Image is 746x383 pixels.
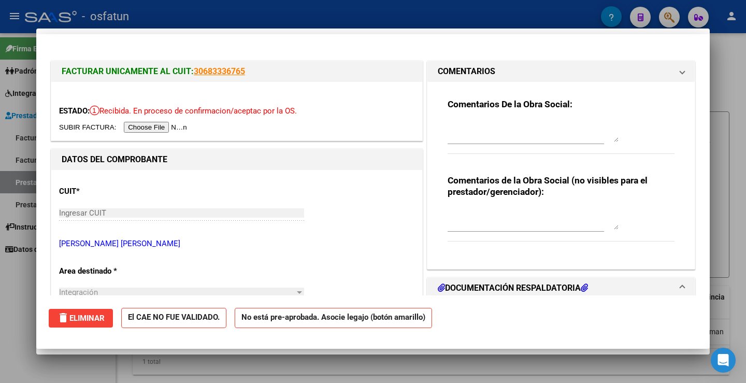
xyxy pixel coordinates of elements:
h1: DOCUMENTACIÓN RESPALDATORIA [438,282,588,294]
span: Recibida. En proceso de confirmacion/aceptac por la OS. [90,106,297,116]
p: Area destinado * [59,265,166,277]
div: COMENTARIOS [427,82,695,269]
strong: Comentarios de la Obra Social (no visibles para el prestador/gerenciador): [448,175,648,197]
mat-expansion-panel-header: DOCUMENTACIÓN RESPALDATORIA [427,278,695,299]
div: Open Intercom Messenger [711,348,736,373]
button: Eliminar [49,309,113,328]
span: FACTURAR UNICAMENTE AL CUIT: [62,66,194,76]
span: ESTADO: [59,106,90,116]
span: Eliminar [57,314,105,323]
strong: Comentarios De la Obra Social: [448,99,572,109]
mat-expansion-panel-header: COMENTARIOS [427,61,695,82]
strong: El CAE NO FUE VALIDADO. [121,308,226,328]
a: 30683336765 [194,66,245,76]
p: [PERSON_NAME] [PERSON_NAME] [59,238,414,250]
p: CUIT [59,186,166,197]
h1: COMENTARIOS [438,65,495,78]
strong: DATOS DEL COMPROBANTE [62,154,167,164]
span: Integración [59,288,98,297]
strong: No está pre-aprobada. Asocie legajo (botón amarillo) [235,308,432,328]
mat-icon: delete [57,311,69,324]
